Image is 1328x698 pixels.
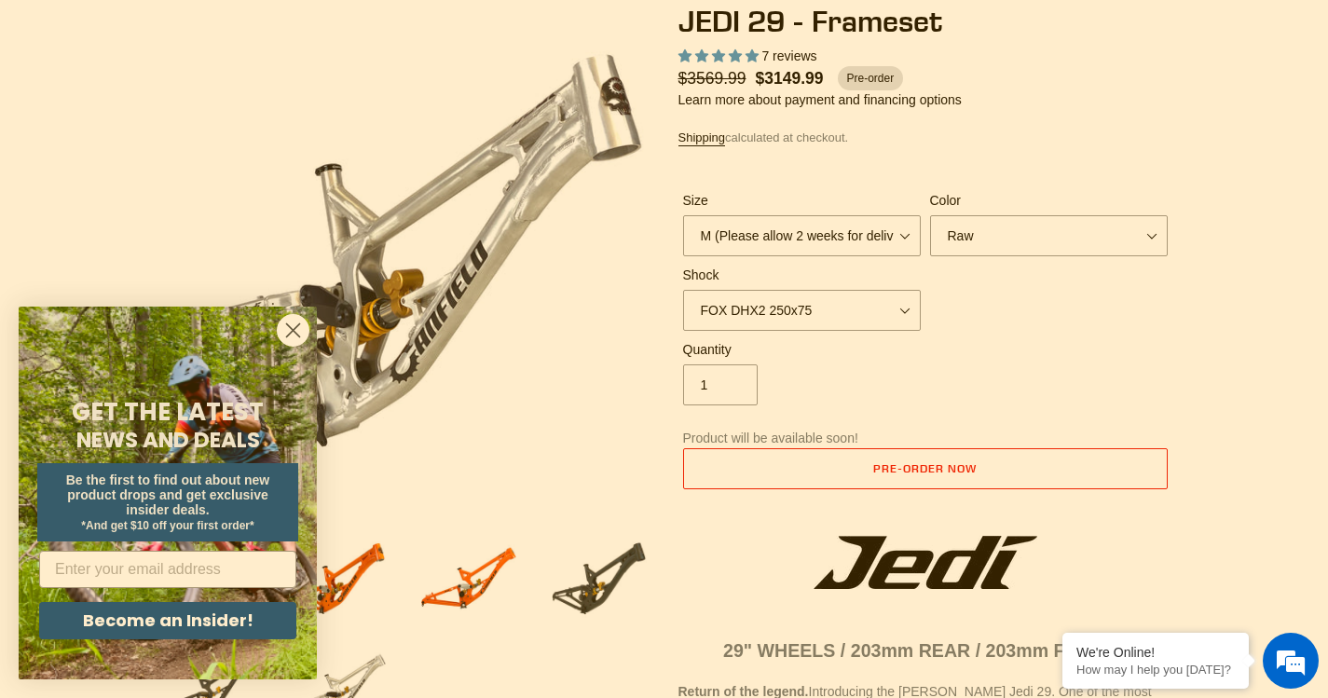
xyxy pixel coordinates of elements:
[678,48,762,63] span: 5.00 stars
[277,314,309,347] button: Close dialog
[683,448,1168,489] button: Add to cart
[683,266,921,285] label: Shock
[678,4,1172,39] h1: JEDI 29 - Frameset
[1076,645,1235,660] div: We're Online!
[683,191,921,211] label: Size
[838,66,904,90] span: Pre-order
[66,472,270,517] span: Be the first to find out about new product drops and get exclusive insider deals.
[678,130,726,146] a: Shipping
[548,527,650,630] img: Load image into Gallery viewer, JEDI 29 - Frameset
[287,527,390,630] img: Load image into Gallery viewer, JEDI 29 - Frameset
[723,640,1116,661] span: 29" WHEELS / 203mm REAR / 203mm FRONT
[678,129,1172,147] div: calculated at checkout.
[683,340,921,360] label: Quantity
[873,461,976,475] span: Pre-order now
[39,551,296,588] input: Enter your email address
[761,48,816,63] span: 7 reviews
[756,66,824,90] span: $3149.99
[1076,663,1235,677] p: How may I help you today?
[678,92,962,107] a: Learn more about payment and financing options
[72,395,264,429] span: GET THE LATEST
[39,602,296,639] button: Become an Insider!
[930,191,1168,211] label: Color
[418,527,520,630] img: Load image into Gallery viewer, JEDI 29 - Frameset
[76,425,260,455] span: NEWS AND DEALS
[678,66,756,90] span: $3569.99
[81,519,253,532] span: *And get $10 off your first order*
[683,429,1168,448] p: Product will be available soon!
